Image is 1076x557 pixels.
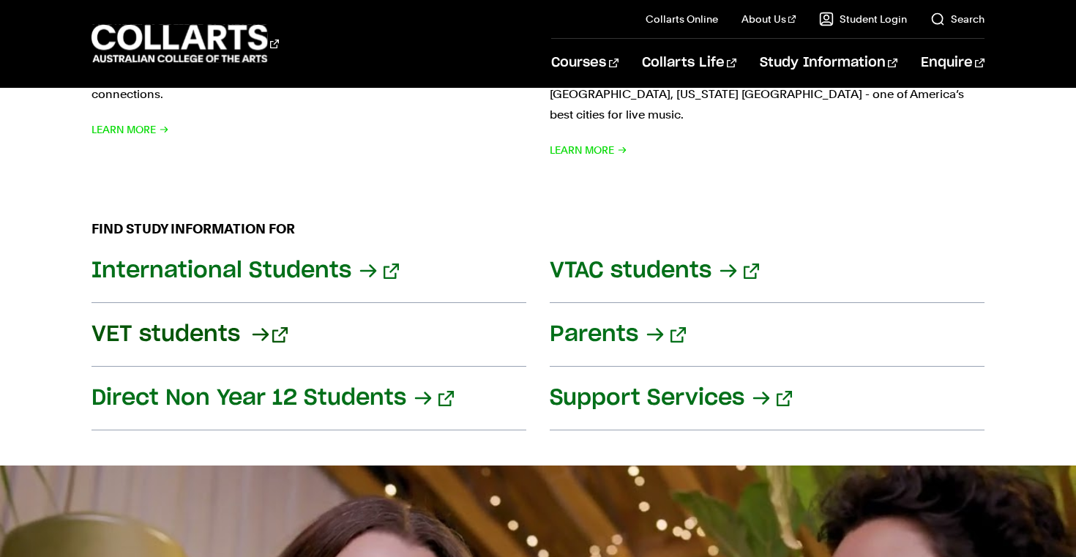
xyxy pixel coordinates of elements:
a: VTAC students [550,239,985,303]
a: Direct Non Year 12 Students [91,367,526,430]
a: About Us [741,12,796,26]
a: Study Information [760,39,897,87]
a: Collarts Online [646,12,718,26]
a: Support Services [550,367,985,430]
a: VET students [91,303,526,367]
a: Enquire [921,39,985,87]
a: Student Login [819,12,907,26]
h2: FIND STUDY INFORMATION FOR [91,219,985,239]
div: Go to homepage [91,23,279,64]
a: Search [930,12,985,26]
span: Learn More [91,119,169,140]
a: Courses [551,39,618,87]
a: International Students [91,239,526,303]
a: Collarts Life [642,39,736,87]
span: Learn More [550,140,627,160]
a: Parents [550,303,985,367]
